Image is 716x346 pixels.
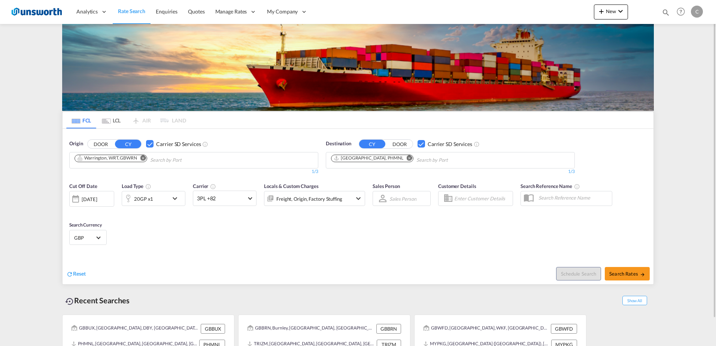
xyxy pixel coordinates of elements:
div: 20GP x1 [134,194,153,204]
span: Sales Person [373,183,400,189]
div: 20GP x1icon-chevron-down [122,191,185,206]
span: Cut Off Date [69,183,97,189]
md-datepicker: Select [69,206,75,216]
div: Freight Origin Factory Stuffing [276,194,342,204]
div: Recent Searches [62,292,133,309]
md-icon: Your search will be saved by the below given name [574,183,580,189]
md-tab-item: LCL [96,112,126,128]
span: Rate Search [118,8,145,14]
span: Enquiries [156,8,178,15]
md-icon: icon-arrow-right [640,272,645,277]
span: Customer Details [438,183,476,189]
div: 1/3 [69,169,318,175]
md-checkbox: Checkbox No Ink [418,140,472,148]
md-icon: icon-magnify [662,8,670,16]
button: DOOR [88,140,114,148]
span: Load Type [122,183,151,189]
md-chips-wrap: Chips container. Use arrow keys to select chips. [330,152,491,166]
button: Note: By default Schedule search will only considerorigin ports, destination ports and cut off da... [556,267,601,280]
div: C [691,6,703,18]
button: Remove [136,155,147,163]
div: Carrier SD Services [156,140,201,148]
span: Destination [326,140,351,148]
md-icon: icon-backup-restore [65,297,74,306]
span: Analytics [76,8,98,15]
span: Quotes [188,8,204,15]
span: Carrier [193,183,216,189]
div: GBBRN [376,324,401,334]
md-icon: The selected Trucker/Carrierwill be displayed in the rate results If the rates are from another f... [210,183,216,189]
div: Help [674,5,691,19]
div: icon-refreshReset [66,270,86,278]
span: 3PL +82 [197,195,246,202]
button: CY [115,140,141,148]
div: GBBRN, Burnley, LAN, United Kingdom, GB & Ireland, Europe [248,324,374,334]
md-tab-item: FCL [66,112,96,128]
span: GBP [74,234,95,241]
div: Carrier SD Services [428,140,472,148]
div: OriginDOOR CY Checkbox No InkUnchecked: Search for CY (Container Yard) services for all selected ... [63,129,653,284]
button: DOOR [386,140,413,148]
md-chips-wrap: Chips container. Use arrow keys to select chips. [73,152,224,166]
md-icon: icon-refresh [66,271,73,277]
div: GBBUX [201,324,225,334]
input: Search Reference Name [535,192,612,203]
div: GBBUX, Buxton, DBY, United Kingdom, GB & Ireland, Europe [72,324,199,334]
md-select: Sales Person [389,193,417,204]
md-icon: icon-plus 400-fg [597,7,606,16]
input: Enter Customer Details [454,193,510,204]
button: icon-plus 400-fgNewicon-chevron-down [594,4,628,19]
md-icon: Unchecked: Search for CY (Container Yard) services for all selected carriers.Checked : Search for... [202,141,208,147]
md-icon: icon-chevron-down [170,194,183,203]
div: Press delete to remove this chip. [334,155,405,161]
button: Search Ratesicon-arrow-right [605,267,650,280]
div: icon-magnify [662,8,670,19]
span: Help [674,5,687,18]
div: GBWFD [551,324,577,334]
button: Remove [402,155,413,163]
button: CY [359,140,385,148]
span: Locals & Custom Charges [264,183,319,189]
md-select: Select Currency: £ GBPUnited Kingdom Pound [73,232,103,243]
span: Search Currency [69,222,102,228]
input: Chips input. [416,154,488,166]
span: Origin [69,140,83,148]
md-pagination-wrapper: Use the left and right arrow keys to navigate between tabs [66,112,186,128]
input: Chips input. [150,154,221,166]
span: My Company [267,8,298,15]
span: Manage Rates [215,8,247,15]
div: Warrington, WRT, GBWRN [77,155,137,161]
span: New [597,8,625,14]
md-icon: icon-chevron-down [616,7,625,16]
div: 1/3 [326,169,575,175]
div: Manila, PHMNL [334,155,403,161]
img: LCL+%26+FCL+BACKGROUND.png [62,24,654,111]
img: 3748d800213711f08852f18dcb6d8936.jpg [11,3,62,20]
span: Search Reference Name [521,183,580,189]
md-checkbox: Checkbox No Ink [146,140,201,148]
span: Show All [622,296,647,305]
md-icon: icon-chevron-down [354,194,363,203]
span: Search Rates [609,271,645,277]
div: [DATE] [69,191,114,207]
md-icon: Unchecked: Search for CY (Container Yard) services for all selected carriers.Checked : Search for... [474,141,480,147]
div: [DATE] [82,196,97,203]
md-icon: icon-information-outline [145,183,151,189]
div: GBWFD, Wakefield, WKF, United Kingdom, GB & Ireland, Europe [424,324,549,334]
div: Press delete to remove this chip. [77,155,139,161]
span: Reset [73,270,86,277]
div: Freight Origin Factory Stuffingicon-chevron-down [264,191,365,206]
